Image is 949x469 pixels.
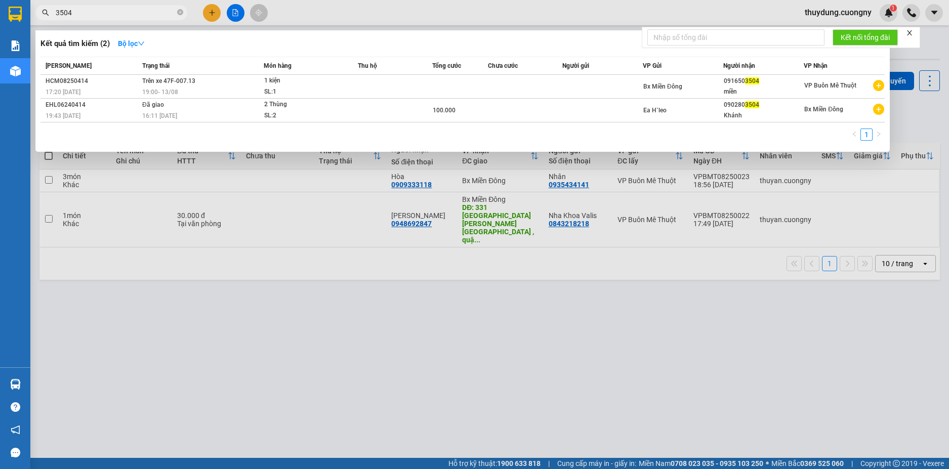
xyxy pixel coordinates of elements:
[876,131,882,137] span: right
[873,80,884,91] span: plus-circle
[873,129,885,141] li: Next Page
[861,129,872,140] a: 1
[42,9,49,16] span: search
[264,110,340,121] div: SL: 2
[488,62,518,69] span: Chưa cước
[110,35,153,52] button: Bộ lọcdown
[118,39,145,48] strong: Bộ lọc
[9,7,22,22] img: logo-vxr
[264,75,340,87] div: 1 kiện
[851,131,857,137] span: left
[745,77,759,84] span: 3504
[643,83,682,90] span: Bx Miền Đông
[358,62,377,69] span: Thu hộ
[142,77,195,84] span: Trên xe 47F-007.13
[432,62,461,69] span: Tổng cước
[142,89,178,96] span: 19:00 - 13/08
[724,100,803,110] div: 090280
[562,62,589,69] span: Người gửi
[264,62,292,69] span: Món hàng
[11,448,20,457] span: message
[848,129,860,141] button: left
[46,62,92,69] span: [PERSON_NAME]
[138,40,145,47] span: down
[804,82,856,89] span: VP Buôn Mê Thuột
[873,129,885,141] button: right
[804,106,843,113] span: Bx Miền Đông
[46,112,80,119] span: 19:43 [DATE]
[647,29,824,46] input: Nhập số tổng đài
[177,9,183,15] span: close-circle
[142,101,164,108] span: Đã giao
[10,379,21,390] img: warehouse-icon
[142,112,177,119] span: 16:11 [DATE]
[264,99,340,110] div: 2 Thùng
[724,76,803,87] div: 091650
[10,66,21,76] img: warehouse-icon
[56,7,175,18] input: Tìm tên, số ĐT hoặc mã đơn
[723,62,755,69] span: Người nhận
[142,62,170,69] span: Trạng thái
[643,62,662,69] span: VP Gửi
[833,29,898,46] button: Kết nối tổng đài
[46,76,139,87] div: HCM08250414
[643,107,667,114] span: Ea H`leo
[11,402,20,412] span: question-circle
[46,100,139,110] div: EHL06240414
[40,38,110,49] h3: Kết quả tìm kiếm ( 2 )
[11,425,20,435] span: notification
[433,107,456,114] span: 100.000
[264,87,340,98] div: SL: 1
[10,40,21,51] img: solution-icon
[724,110,803,121] div: Khánh
[724,87,803,97] div: miền
[177,8,183,18] span: close-circle
[745,101,759,108] span: 3504
[873,104,884,115] span: plus-circle
[804,62,828,69] span: VP Nhận
[46,89,80,96] span: 17:20 [DATE]
[841,32,890,43] span: Kết nối tổng đài
[860,129,873,141] li: 1
[906,29,913,36] span: close
[848,129,860,141] li: Previous Page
